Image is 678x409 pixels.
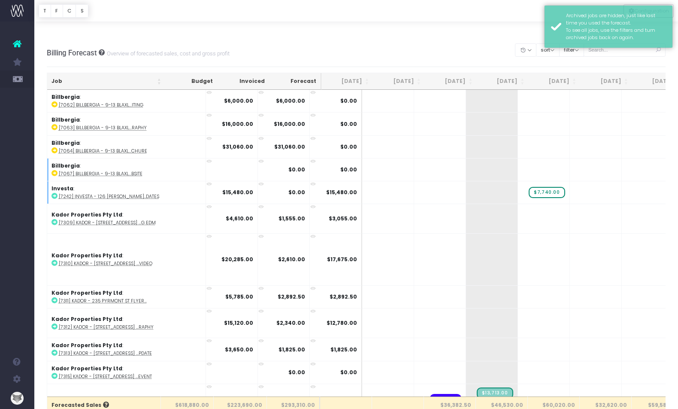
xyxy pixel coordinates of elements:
td: : [47,285,206,308]
abbr: [7312] Kador - 235 Pyrmont St Photography [59,324,154,330]
div: Vertical button group [39,4,88,18]
button: F [51,4,63,18]
span: $2,892.50 [330,293,357,301]
span: $3,055.00 [329,215,357,223]
abbr: [7309] Kador - 235 Pyrmont St Leasing EDM [59,220,156,226]
strong: $6,000.00 [224,97,253,104]
th: Nov 25: activate to sort column ascending [529,73,581,90]
span: Billing Forecast [47,49,97,57]
input: Search... [584,43,666,57]
div: Vertical button group [624,4,674,18]
strong: $2,610.00 [278,256,305,263]
strong: Billbergia [51,93,80,101]
td: : [47,112,206,135]
th: Jul 25: activate to sort column ascending [321,73,373,90]
strong: $0.00 [288,369,305,376]
strong: $6,000.00 [276,97,305,104]
strong: $31,060.00 [222,143,253,150]
td: : [47,158,206,181]
strong: $16,000.00 [222,120,253,128]
abbr: [7313] Kador - 235 Pyrmont St Digital Leasing IM Update [59,350,152,357]
abbr: [7315] Kador - 235 Pyrmont St Tenant Reps Event [59,373,152,380]
strong: $20,285.00 [221,256,253,263]
strong: $5,785.00 [225,293,253,300]
abbr: [7063] Billbergia - 9-13 Blaxland Road Photography [59,125,147,131]
strong: $15,480.00 [222,189,253,196]
td: : [47,135,206,158]
strong: $1,555.00 [278,215,305,222]
strong: $3,650.00 [225,346,253,353]
span: $0.00 [340,120,357,128]
span: $0.00 [340,369,357,376]
strong: $16,000.00 [274,120,305,128]
td: : [47,204,206,233]
abbr: [7242] Investa - 126 Phillip IM Updates [59,193,159,200]
abbr: [7310] Kador - 235 Pyrmont St Leasing Video [59,260,152,267]
strong: Kador Properties Pty Ltd [51,315,122,323]
strong: [STREET_ADDRESS][PERSON_NAME] [51,396,155,403]
strong: Kador Properties Pty Ltd [51,365,122,372]
div: Archived jobs are hidden, just like last time you used the forecast. To see all jobs, use the fil... [566,12,666,41]
th: Oct 25: activate to sort column ascending [477,73,529,90]
td: : [47,181,206,204]
th: Invoiced [217,73,269,90]
strong: Kador Properties Pty Ltd [51,342,122,349]
span: $0.00 [340,97,357,105]
th: Sep 25: activate to sort column ascending [425,73,477,90]
button: sort [536,43,560,57]
span: $0.00 [340,166,357,174]
strong: $0.00 [288,189,305,196]
span: Streamtime order: 799 – Fiverr [430,394,461,403]
strong: Billbergia [51,162,80,169]
span: $17,675.00 [327,256,357,263]
td: : [47,233,206,285]
th: Aug 25: activate to sort column ascending [373,73,425,90]
strong: $15,120.00 [224,319,253,327]
td: : [47,338,206,360]
strong: $0.00 [288,166,305,173]
th: Forecast [269,73,321,90]
abbr: [7311] Kador - 235 Pyrmont St Flyers [59,298,147,304]
span: wayahead Sales Forecast Item [529,187,565,198]
strong: Kador Properties Pty Ltd [51,211,122,218]
button: filter [559,43,584,57]
strong: $31,060.00 [274,143,305,150]
span: $1,825.00 [330,346,357,354]
strong: Billbergia [51,116,80,123]
strong: Kador Properties Pty Ltd [51,289,122,296]
span: Streamtime Draft Invoice: 002698 – [7323] 101 Collins - Journal Publication Issue 5 - Print Produ... [477,388,513,399]
abbr: [7067] Billbergia - 9-13 Blaxland Road Website [59,171,142,177]
span: $0.00 [340,143,357,151]
abbr: [7064] Billbergia - 9-13 Blaxland Road Sales Brochure [59,148,147,154]
strong: Investa [51,185,73,192]
td: : [47,90,206,112]
th: Job: activate to sort column ascending [47,73,166,90]
img: images/default_profile_image.png [11,392,24,405]
strong: Kador Properties Pty Ltd [51,252,122,259]
button: C [63,4,76,18]
button: Configuration [624,4,674,18]
span: $15,480.00 [326,189,357,196]
span: Forecasted Sales [51,401,109,409]
strong: $1,825.00 [278,346,305,353]
strong: Billbergia [51,139,80,147]
strong: $4,610.00 [226,215,253,222]
strong: $2,892.50 [278,293,305,300]
td: : [47,361,206,384]
button: T [39,4,51,18]
small: Overview of forecasted sales, cost and gross profit [105,49,230,57]
td: : [47,308,206,338]
button: S [76,4,88,18]
span: $12,780.00 [327,319,357,327]
abbr: [7062] Billbergia - 9-13 Blaxland Road Copywriting [59,102,143,108]
th: Dec 25: activate to sort column ascending [581,73,633,90]
strong: $2,340.00 [276,319,305,327]
th: Budget [166,73,218,90]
